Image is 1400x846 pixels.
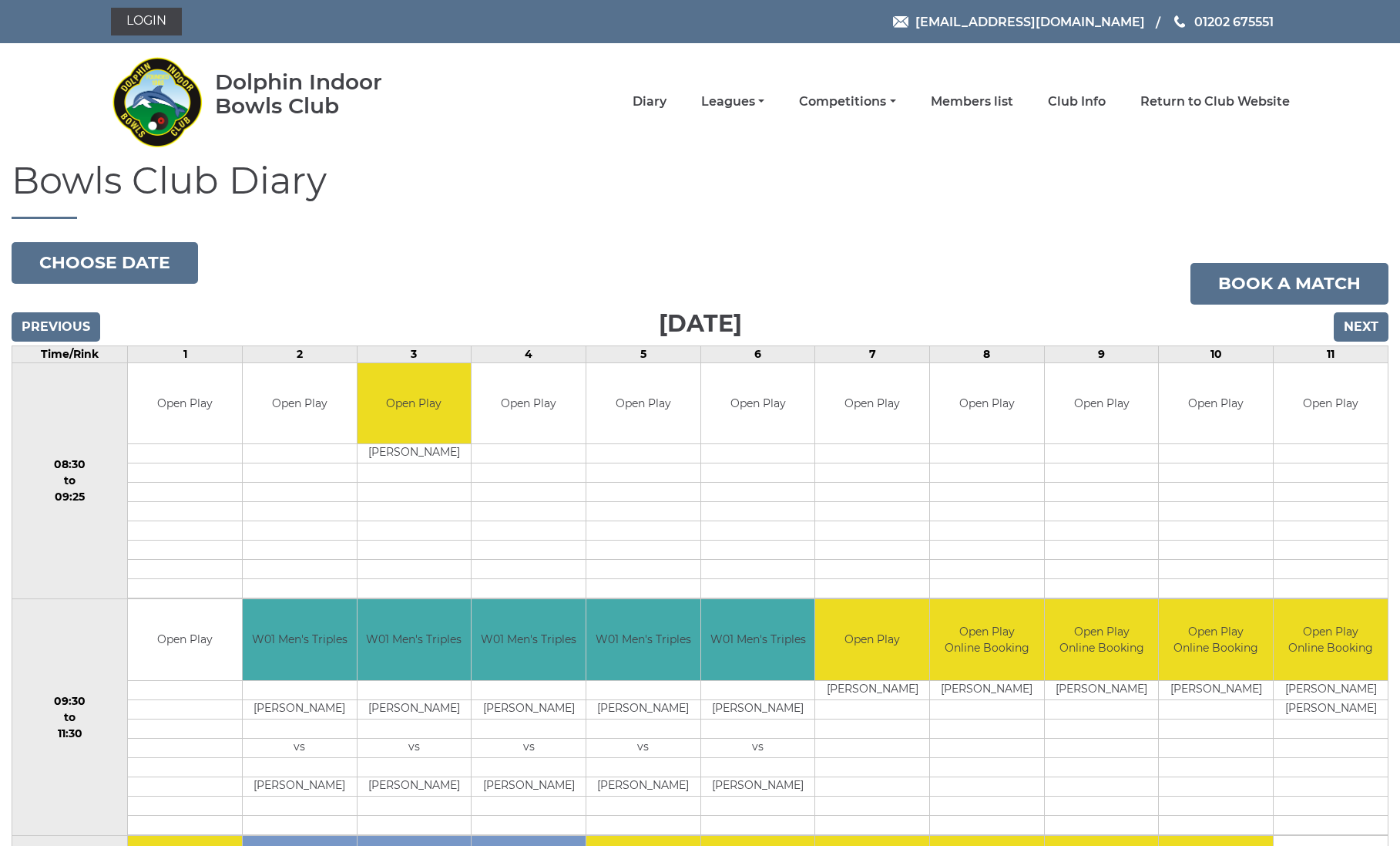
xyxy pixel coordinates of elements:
[472,345,586,362] td: 4
[243,699,357,719] td: [PERSON_NAME]
[930,345,1045,362] td: 8
[815,680,929,699] td: [PERSON_NAME]
[893,12,1145,32] a: Email [EMAIL_ADDRESS][DOMAIN_NAME]
[12,345,128,362] td: Time/Rink
[586,599,700,680] td: W01 Men's Triples
[1159,680,1273,699] td: [PERSON_NAME]
[472,738,586,757] td: vs
[815,599,929,680] td: Open Play
[586,699,700,719] td: [PERSON_NAME]
[12,160,1388,219] h1: Bowls Club Diary
[1048,93,1106,110] a: Club Info
[893,16,908,28] img: Email
[242,345,357,362] td: 2
[472,363,586,444] td: Open Play
[1194,14,1274,29] span: 01202 675551
[358,363,472,444] td: Open Play
[700,345,815,362] td: 6
[931,93,1013,110] a: Members list
[1274,680,1388,699] td: [PERSON_NAME]
[1140,93,1290,110] a: Return to Club Website
[12,242,198,284] button: Choose date
[243,777,357,796] td: [PERSON_NAME]
[701,738,815,757] td: vs
[358,777,472,796] td: [PERSON_NAME]
[930,363,1044,444] td: Open Play
[128,345,243,362] td: 1
[1045,599,1159,680] td: Open Play Online Booking
[1190,263,1388,305] a: Book a match
[128,363,242,444] td: Open Play
[1045,363,1159,444] td: Open Play
[358,738,472,757] td: vs
[1044,345,1159,362] td: 9
[128,599,242,680] td: Open Play
[586,345,700,362] td: 5
[358,699,472,719] td: [PERSON_NAME]
[586,363,700,444] td: Open Play
[586,777,700,796] td: [PERSON_NAME]
[358,599,472,680] td: W01 Men's Triples
[930,680,1044,699] td: [PERSON_NAME]
[1172,12,1274,32] a: Phone us 01202 675551
[12,599,128,836] td: 09:30 to 11:30
[633,93,666,110] a: Diary
[1274,599,1388,680] td: Open Play Online Booking
[1334,312,1388,342] input: Next
[472,699,586,719] td: [PERSON_NAME]
[111,48,203,156] img: Dolphin Indoor Bowls Club
[701,777,815,796] td: [PERSON_NAME]
[111,8,182,35] a: Login
[1174,15,1185,28] img: Phone us
[701,93,764,110] a: Leagues
[357,345,472,362] td: 3
[799,93,895,110] a: Competitions
[1159,599,1273,680] td: Open Play Online Booking
[243,599,357,680] td: W01 Men's Triples
[915,14,1145,29] span: [EMAIL_ADDRESS][DOMAIN_NAME]
[215,70,431,118] div: Dolphin Indoor Bowls Club
[701,699,815,719] td: [PERSON_NAME]
[1159,345,1274,362] td: 10
[701,599,815,680] td: W01 Men's Triples
[586,738,700,757] td: vs
[701,363,815,444] td: Open Play
[930,599,1044,680] td: Open Play Online Booking
[358,444,472,463] td: [PERSON_NAME]
[1274,363,1388,444] td: Open Play
[1045,680,1159,699] td: [PERSON_NAME]
[1274,699,1388,719] td: [PERSON_NAME]
[815,363,929,444] td: Open Play
[815,345,930,362] td: 7
[1274,345,1388,362] td: 11
[1159,363,1273,444] td: Open Play
[243,738,357,757] td: vs
[472,599,586,680] td: W01 Men's Triples
[12,312,100,342] input: Previous
[472,777,586,796] td: [PERSON_NAME]
[243,363,357,444] td: Open Play
[12,362,128,599] td: 08:30 to 09:25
